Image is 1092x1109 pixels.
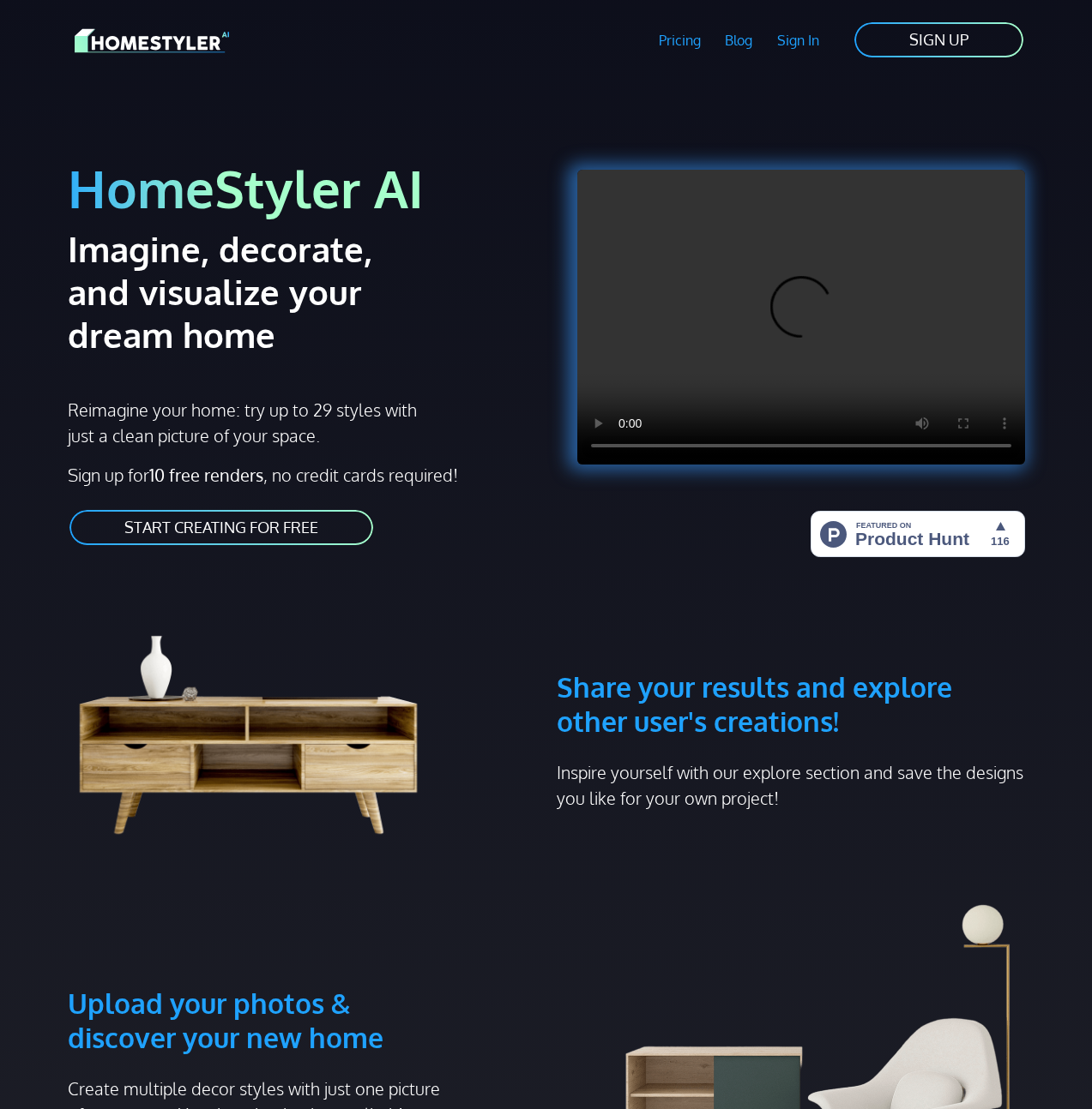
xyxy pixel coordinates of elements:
h3: Upload your photos & discover your new home [68,904,455,1055]
p: Reimagine your home: try up to 29 styles with just a clean picture of your space. [68,397,419,448]
p: Sign up for , no credit cards required! [68,462,536,488]
img: HomeStyler AI - Interior Design Made Easy: One Click to Your Dream Home | Product Hunt [811,511,1025,557]
h1: HomeStyler AI [68,156,536,220]
a: SIGN UP [853,21,1025,59]
a: Sign In [765,21,832,60]
a: Blog [713,21,765,60]
a: START CREATING FOR FREE [68,508,375,547]
p: Inspire yourself with our explore section and save the designs you like for your own project! [557,759,1025,811]
h3: Share your results and explore other user's creations! [557,588,1025,739]
h2: Imagine, decorate, and visualize your dream home [68,227,443,356]
a: Pricing [646,21,713,60]
img: living room cabinet [68,588,455,842]
img: HomeStyler AI logo [75,26,229,56]
strong: 10 free renders [149,464,263,486]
